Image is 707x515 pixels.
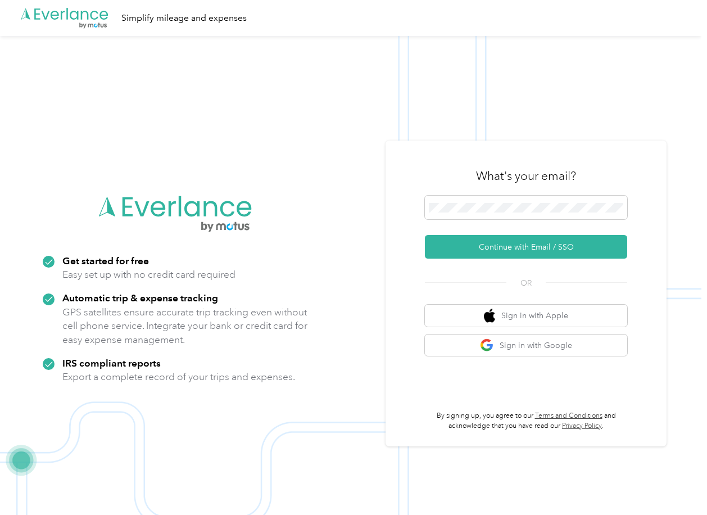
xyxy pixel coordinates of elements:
a: Privacy Policy [562,422,602,430]
img: apple logo [484,309,495,323]
strong: Automatic trip & expense tracking [62,292,218,304]
img: google logo [480,338,494,353]
span: OR [506,277,546,289]
iframe: Everlance-gr Chat Button Frame [644,452,707,515]
strong: IRS compliant reports [62,357,161,369]
p: GPS satellites ensure accurate trip tracking even without cell phone service. Integrate your bank... [62,305,308,347]
p: Export a complete record of your trips and expenses. [62,370,295,384]
strong: Get started for free [62,255,149,266]
button: apple logoSign in with Apple [425,305,627,327]
button: Continue with Email / SSO [425,235,627,259]
p: Easy set up with no credit card required [62,268,235,282]
h3: What's your email? [476,168,576,184]
button: google logoSign in with Google [425,335,627,356]
a: Terms and Conditions [535,412,602,420]
div: Simplify mileage and expenses [121,11,247,25]
p: By signing up, you agree to our and acknowledge that you have read our . [425,411,627,431]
